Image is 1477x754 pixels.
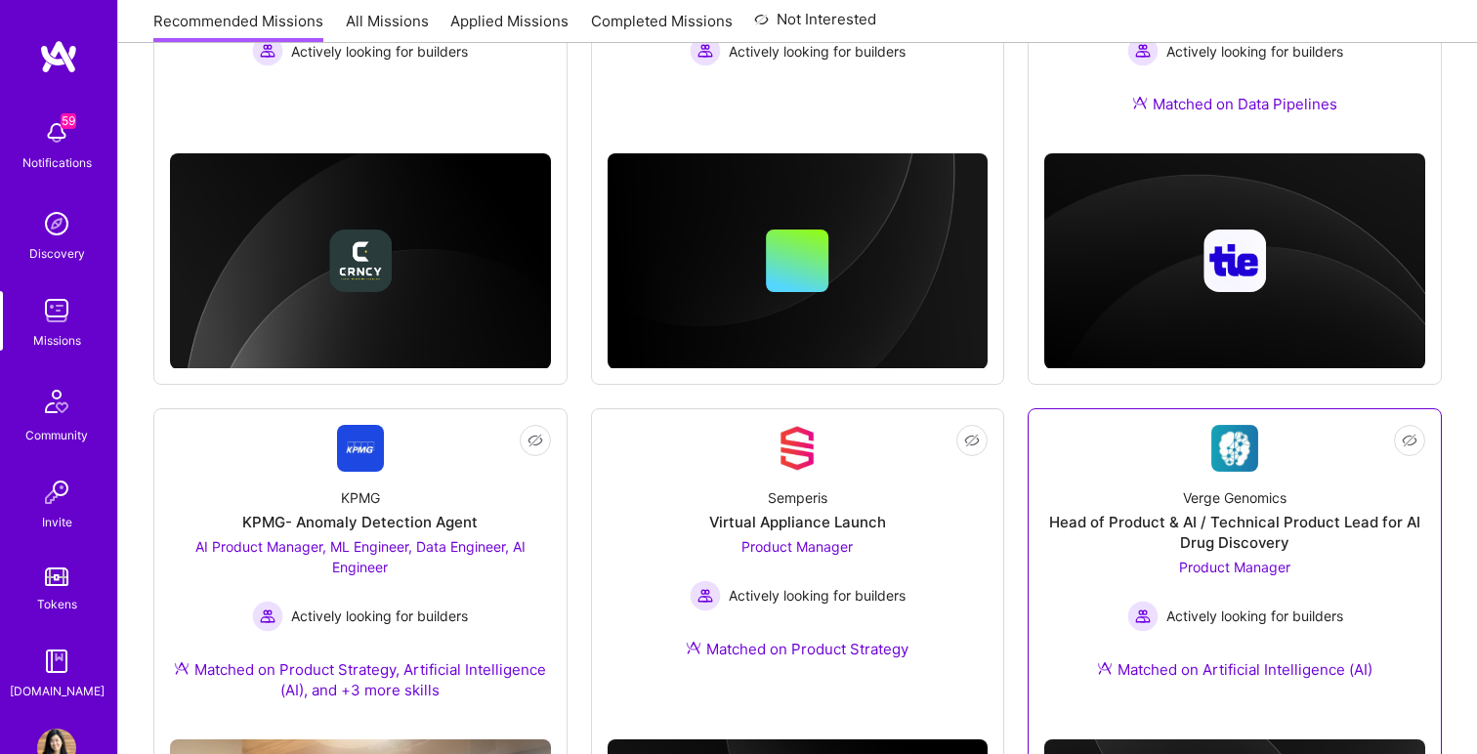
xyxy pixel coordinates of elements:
[1402,433,1417,448] i: icon EyeClosed
[1097,660,1113,676] img: Ateam Purple Icon
[1166,41,1343,62] span: Actively looking for builders
[741,538,853,555] span: Product Manager
[1203,230,1266,292] img: Company logo
[37,204,76,243] img: discovery
[25,425,88,445] div: Community
[690,580,721,611] img: Actively looking for builders
[1044,512,1425,553] div: Head of Product & AI / Technical Product Lead for AI Drug Discovery
[37,473,76,512] img: Invite
[1127,35,1159,66] img: Actively looking for builders
[22,152,92,173] div: Notifications
[153,11,323,43] a: Recommended Missions
[252,35,283,66] img: Actively looking for builders
[1211,425,1258,472] img: Company Logo
[252,601,283,632] img: Actively looking for builders
[1127,601,1159,632] img: Actively looking for builders
[1097,659,1372,680] div: Matched on Artificial Intelligence (AI)
[1183,487,1287,508] div: Verge Genomics
[754,8,876,43] a: Not Interested
[291,41,468,62] span: Actively looking for builders
[690,35,721,66] img: Actively looking for builders
[729,585,906,606] span: Actively looking for builders
[37,113,76,152] img: bell
[42,512,72,532] div: Invite
[37,594,77,614] div: Tokens
[329,230,392,292] img: Company logo
[608,153,989,369] img: cover
[337,425,384,472] img: Company Logo
[709,512,886,532] div: Virtual Appliance Launch
[242,512,478,532] div: KPMG- Anomaly Detection Agent
[686,639,908,659] div: Matched on Product Strategy
[45,567,68,586] img: tokens
[37,642,76,681] img: guide book
[37,291,76,330] img: teamwork
[291,606,468,626] span: Actively looking for builders
[774,425,821,472] img: Company Logo
[170,659,551,700] div: Matched on Product Strategy, Artificial Intelligence (AI), and +3 more skills
[1132,94,1337,114] div: Matched on Data Pipelines
[33,378,80,425] img: Community
[591,11,733,43] a: Completed Missions
[10,681,105,701] div: [DOMAIN_NAME]
[1179,559,1290,575] span: Product Manager
[341,487,380,508] div: KPMG
[964,433,980,448] i: icon EyeClosed
[527,433,543,448] i: icon EyeClosed
[170,153,551,369] img: cover
[29,243,85,264] div: Discovery
[39,39,78,74] img: logo
[33,330,81,351] div: Missions
[61,113,76,129] span: 59
[1132,95,1148,110] img: Ateam Purple Icon
[450,11,569,43] a: Applied Missions
[1044,153,1425,369] img: cover
[174,660,190,676] img: Ateam Purple Icon
[729,41,906,62] span: Actively looking for builders
[686,640,701,655] img: Ateam Purple Icon
[1166,606,1343,626] span: Actively looking for builders
[768,487,827,508] div: Semperis
[346,11,429,43] a: All Missions
[195,538,526,575] span: AI Product Manager, ML Engineer, Data Engineer, AI Engineer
